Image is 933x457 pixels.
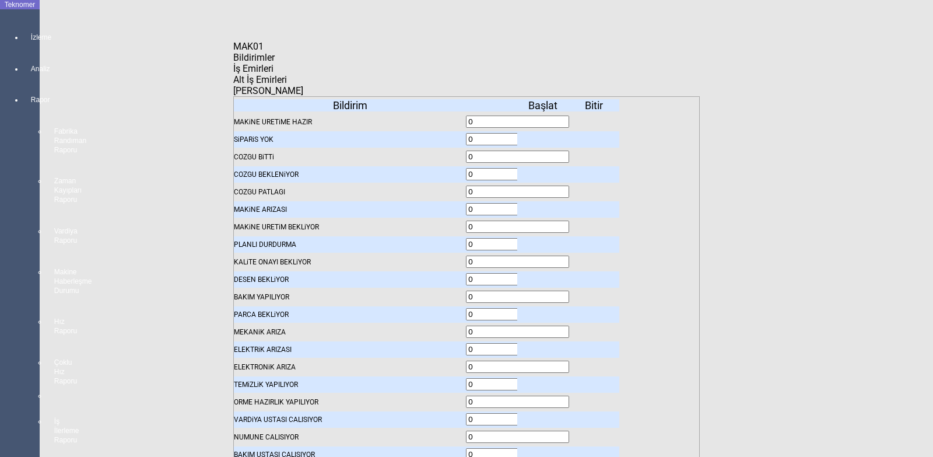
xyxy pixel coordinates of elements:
div: ORME HAZIRLIK YAPILIYOR [234,394,466,410]
span: Alt İş Emirleri [233,74,287,85]
div: VARDiYA USTASI CALISIYOR [234,411,466,428]
div: KALiTE ONAYI BEKLiYOR [234,254,466,270]
input: With Spin And Buttons [466,361,569,373]
span: [PERSON_NAME] [233,85,303,96]
input: With Spin And Buttons [466,133,569,145]
div: PLANLI DURDURMA [234,236,466,253]
input: With Spin And Buttons [466,116,569,128]
div: BAKIM YAPILIYOR [234,289,466,305]
div: MAK01 [233,41,267,52]
div: NUMUNE CALISIYOR [234,429,466,445]
input: With Spin And Buttons [466,378,569,390]
input: With Spin And Buttons [466,413,569,425]
div: Başlat [517,99,569,111]
div: COZGU BEKLENiYOR [234,166,466,183]
div: PARCA BEKLiYOR [234,306,466,323]
div: MAKiNE ARIZASI [234,201,466,218]
input: With Spin And Buttons [466,186,569,198]
div: Bitir [569,99,620,111]
input: With Spin And Buttons [466,238,569,250]
input: With Spin And Buttons [466,326,569,338]
input: With Spin And Buttons [466,291,569,303]
input: With Spin And Buttons [466,221,569,233]
div: MAKiNE URETiME HAZIR [234,114,466,130]
input: With Spin And Buttons [466,431,569,443]
div: SiPARiS YOK [234,131,466,148]
div: TEMiZLiK YAPILIYOR [234,376,466,393]
span: İş Emirleri [233,63,273,74]
input: With Spin And Buttons [466,203,569,215]
input: With Spin And Buttons [466,343,569,355]
div: COZGU BiTTi [234,149,466,165]
div: ELEKTRONiK ARIZA [234,359,466,375]
div: DESEN BEKLiYOR [234,271,466,288]
input: With Spin And Buttons [466,308,569,320]
span: Bildirimler [233,52,275,63]
div: Bildirim [234,99,466,111]
input: With Spin And Buttons [466,168,569,180]
input: With Spin And Buttons [466,273,569,285]
div: ELEKTRiK ARIZASI [234,341,466,358]
input: With Spin And Buttons [466,256,569,268]
div: MEKANiK ARIZA [234,324,466,340]
div: COZGU PATLAGI [234,184,466,200]
input: With Spin And Buttons [466,396,569,408]
div: MAKiNE URETiM BEKLiYOR [234,219,466,235]
input: With Spin And Buttons [466,151,569,163]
